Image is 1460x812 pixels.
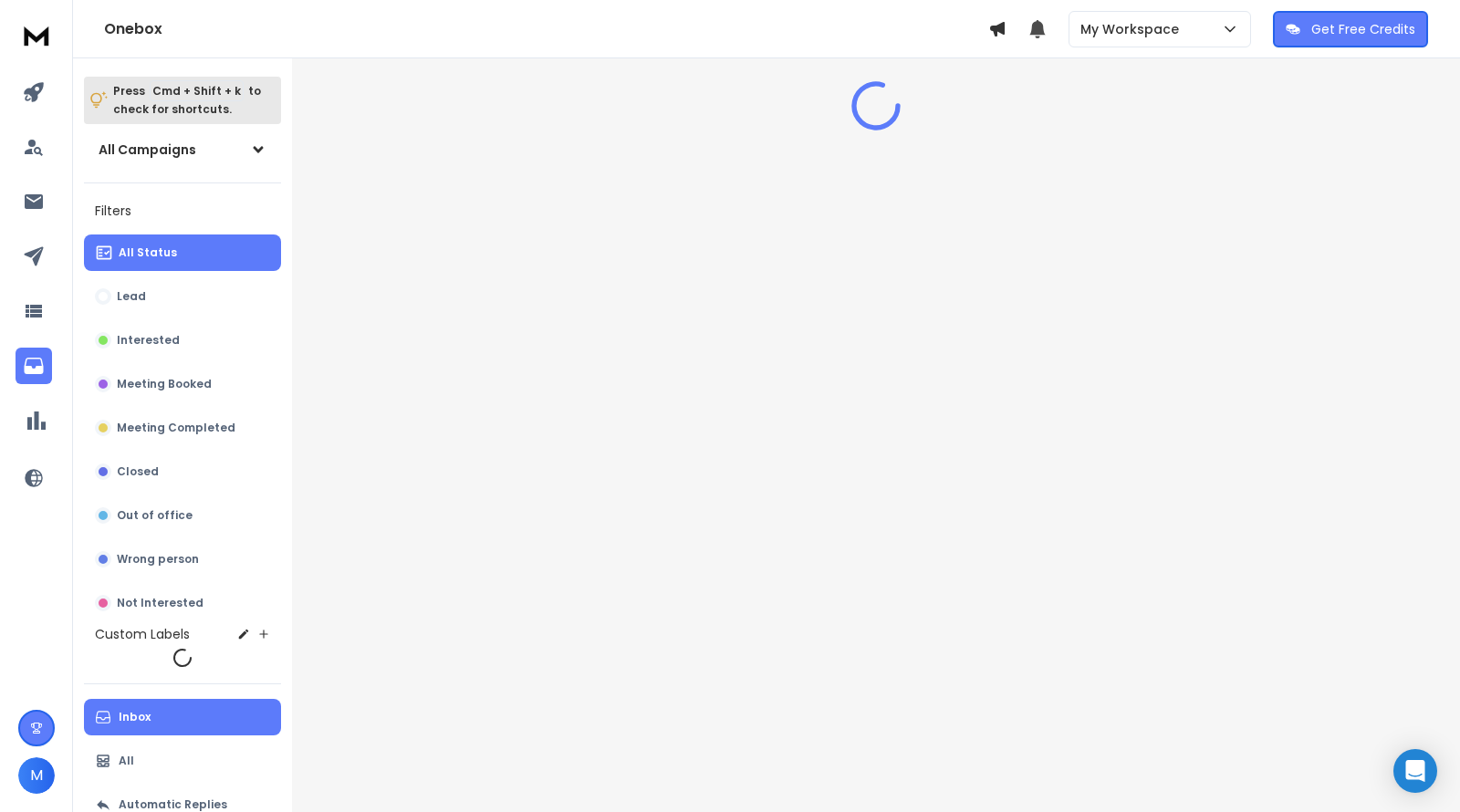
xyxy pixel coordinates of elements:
[117,596,203,610] p: Not Interested
[117,508,193,523] p: Out of office
[84,699,281,735] button: Inbox
[95,625,190,643] h3: Custom Labels
[119,710,151,724] p: Inbox
[1393,749,1437,793] div: Open Intercom Messenger
[84,234,281,271] button: All Status
[117,333,180,348] p: Interested
[84,131,281,168] button: All Campaigns
[84,541,281,578] button: Wrong person
[117,289,146,304] p: Lead
[119,754,134,768] p: All
[104,18,988,40] h1: Onebox
[119,245,177,260] p: All Status
[117,552,199,567] p: Wrong person
[117,464,159,479] p: Closed
[18,18,55,52] img: logo
[84,410,281,446] button: Meeting Completed
[84,743,281,779] button: All
[1273,11,1428,47] button: Get Free Credits
[119,797,227,812] p: Automatic Replies
[84,453,281,490] button: Closed
[1311,20,1415,38] p: Get Free Credits
[84,497,281,534] button: Out of office
[150,80,244,101] span: Cmd + Shift + k
[99,141,196,159] h1: All Campaigns
[18,757,55,794] button: M
[84,366,281,402] button: Meeting Booked
[84,198,281,224] h3: Filters
[117,377,212,391] p: Meeting Booked
[84,585,281,621] button: Not Interested
[1080,20,1186,38] p: My Workspace
[113,82,261,119] p: Press to check for shortcuts.
[117,421,235,435] p: Meeting Completed
[84,322,281,359] button: Interested
[84,278,281,315] button: Lead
